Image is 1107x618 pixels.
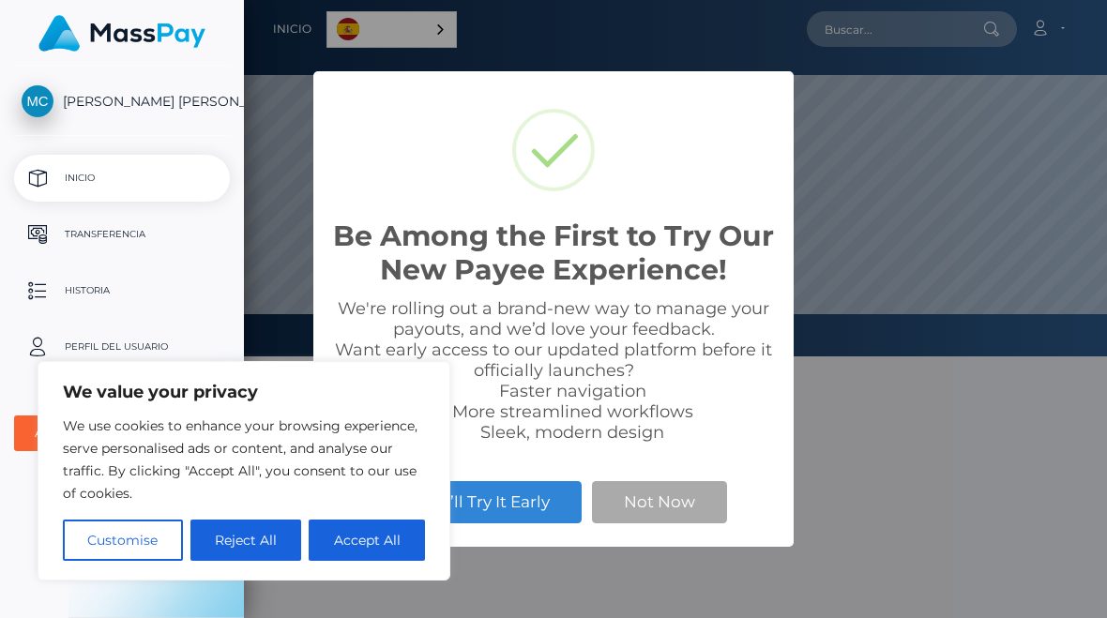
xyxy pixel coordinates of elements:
[63,520,183,561] button: Customise
[190,520,302,561] button: Reject All
[63,381,425,403] p: We value your privacy
[370,381,775,401] li: Faster navigation
[22,333,222,361] p: Perfil del usuario
[14,93,230,110] span: [PERSON_NAME] [PERSON_NAME]
[592,481,727,522] button: Not Now
[22,277,222,305] p: Historia
[14,415,230,451] button: Acuerdos de usuario
[332,298,775,443] div: We're rolling out a brand-new way to manage your payouts, and we’d love your feedback. Want early...
[63,415,425,505] p: We use cookies to enhance your browsing experience, serve personalised ads or content, and analys...
[38,361,450,580] div: We value your privacy
[22,220,222,249] p: Transferencia
[38,15,205,52] img: MassPay
[370,422,775,443] li: Sleek, modern design
[370,401,775,422] li: More streamlined workflows
[380,481,582,522] button: Yes, I’ll Try It Early
[22,164,222,192] p: Inicio
[332,219,775,287] h2: Be Among the First to Try Our New Payee Experience!
[35,426,189,441] div: Acuerdos de usuario
[309,520,425,561] button: Accept All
